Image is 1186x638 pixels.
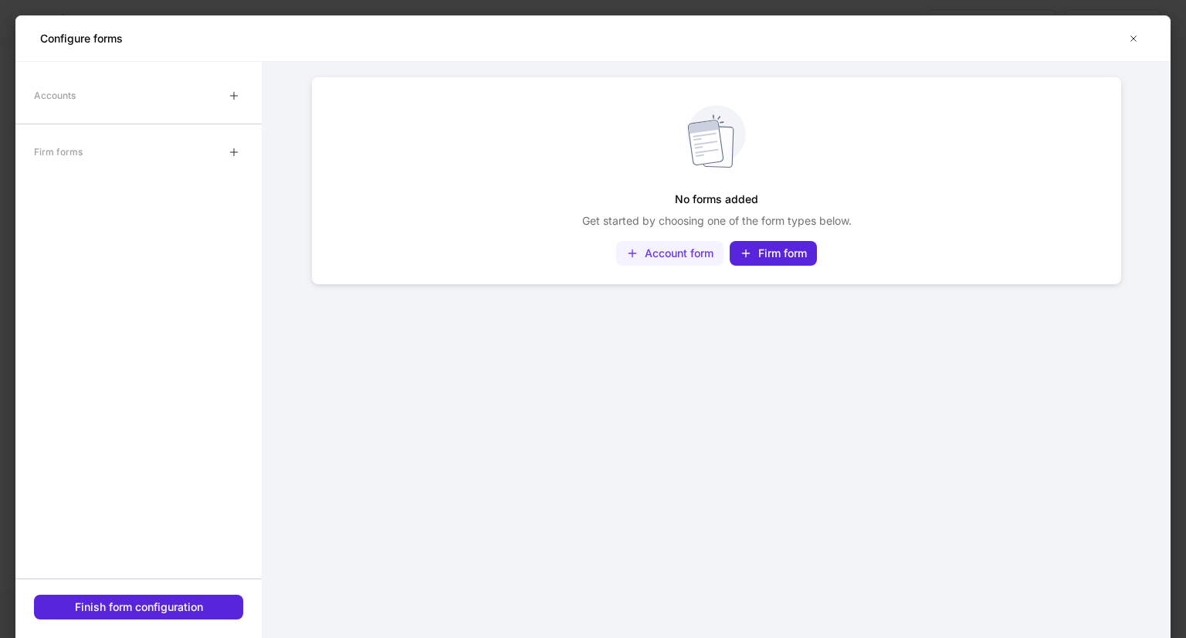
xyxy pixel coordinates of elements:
[675,185,758,213] h5: No forms added
[34,82,76,109] div: Accounts
[34,595,243,619] button: Finish form configuration
[758,246,807,261] div: Firm form
[34,138,83,165] div: Firm forms
[616,241,723,266] button: Account form
[582,213,852,229] p: Get started by choosing one of the form types below.
[75,599,203,615] div: Finish form configuration
[40,31,123,46] h5: Configure forms
[730,241,817,266] button: Firm form
[645,246,713,261] div: Account form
